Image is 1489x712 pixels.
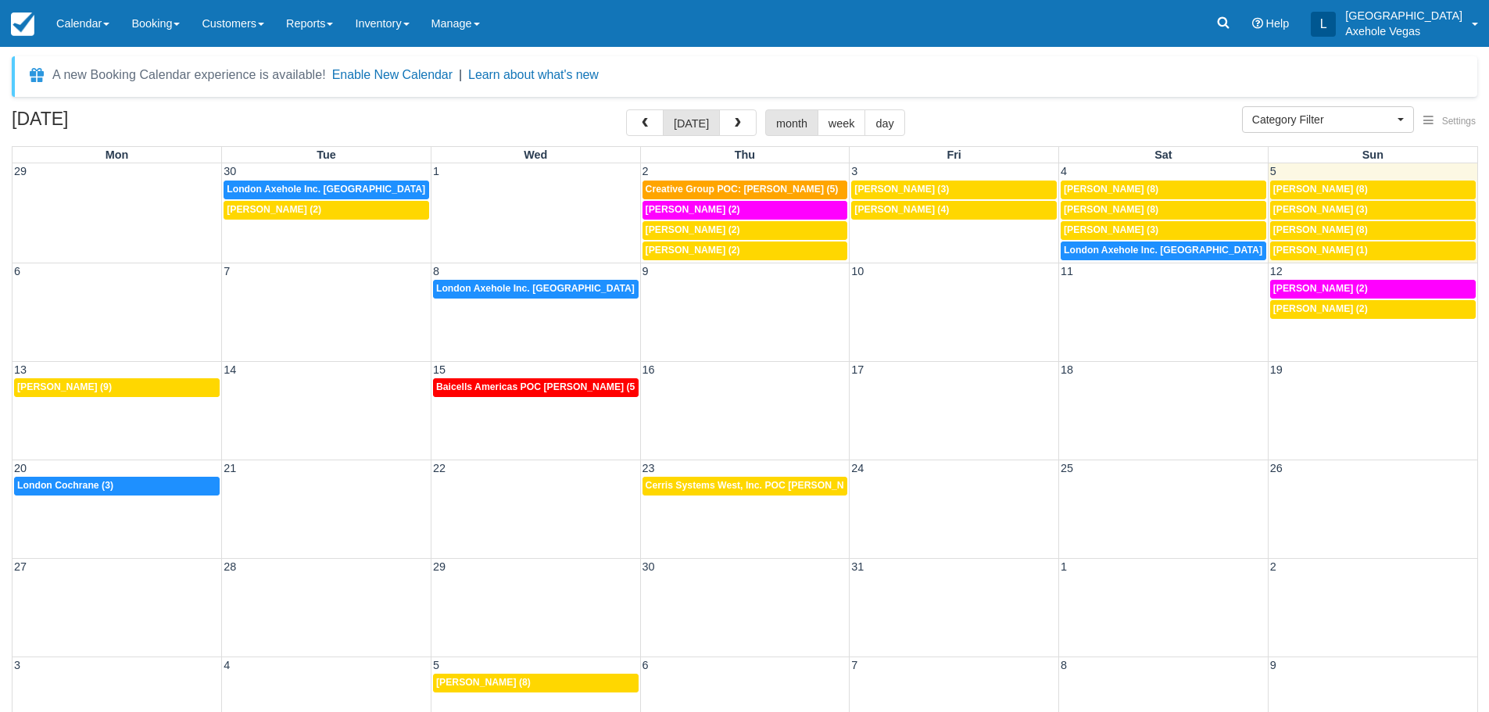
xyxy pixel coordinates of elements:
[642,201,848,220] a: [PERSON_NAME] (2)
[11,13,34,36] img: checkfront-main-nav-mini-logo.png
[1061,221,1266,240] a: [PERSON_NAME] (3)
[13,659,22,671] span: 3
[1064,224,1158,235] span: [PERSON_NAME] (3)
[1345,8,1462,23] p: [GEOGRAPHIC_DATA]
[1269,462,1284,474] span: 26
[1061,242,1266,260] a: London Axehole Inc. [GEOGRAPHIC_DATA] (3)
[646,204,740,215] span: [PERSON_NAME] (2)
[1270,300,1476,319] a: [PERSON_NAME] (2)
[1270,242,1476,260] a: [PERSON_NAME] (1)
[431,659,441,671] span: 5
[1273,283,1368,294] span: [PERSON_NAME] (2)
[1059,363,1075,376] span: 18
[1270,181,1476,199] a: [PERSON_NAME] (8)
[431,560,447,573] span: 29
[1273,303,1368,314] span: [PERSON_NAME] (2)
[854,204,949,215] span: [PERSON_NAME] (4)
[1269,560,1278,573] span: 2
[13,363,28,376] span: 13
[646,184,839,195] span: Creative Group POC: [PERSON_NAME] (5)
[864,109,904,136] button: day
[433,378,639,397] a: Baicells Americas POC [PERSON_NAME] (53)
[224,201,429,220] a: [PERSON_NAME] (2)
[227,184,439,195] span: London Axehole Inc. [GEOGRAPHIC_DATA] (3)
[222,659,231,671] span: 4
[13,265,22,277] span: 6
[850,659,859,671] span: 7
[818,109,866,136] button: week
[851,181,1057,199] a: [PERSON_NAME] (3)
[13,165,28,177] span: 29
[222,462,238,474] span: 21
[222,363,238,376] span: 14
[641,363,657,376] span: 16
[735,148,755,161] span: Thu
[642,242,848,260] a: [PERSON_NAME] (2)
[14,378,220,397] a: [PERSON_NAME] (9)
[1269,265,1284,277] span: 12
[1270,280,1476,299] a: [PERSON_NAME] (2)
[765,109,818,136] button: month
[641,659,650,671] span: 6
[13,462,28,474] span: 20
[642,181,848,199] a: Creative Group POC: [PERSON_NAME] (5)
[1061,201,1266,220] a: [PERSON_NAME] (8)
[1270,221,1476,240] a: [PERSON_NAME] (8)
[17,480,113,491] span: London Cochrane (3)
[431,363,447,376] span: 15
[850,363,865,376] span: 17
[222,265,231,277] span: 7
[1270,201,1476,220] a: [PERSON_NAME] (3)
[1266,17,1290,30] span: Help
[1311,12,1336,37] div: L
[332,67,453,83] button: Enable New Calendar
[436,381,643,392] span: Baicells Americas POC [PERSON_NAME] (53)
[850,462,865,474] span: 24
[1064,245,1276,256] span: London Axehole Inc. [GEOGRAPHIC_DATA] (3)
[1064,184,1158,195] span: [PERSON_NAME] (8)
[1273,224,1368,235] span: [PERSON_NAME] (8)
[854,184,949,195] span: [PERSON_NAME] (3)
[14,477,220,496] a: London Cochrane (3)
[13,560,28,573] span: 27
[1059,265,1075,277] span: 11
[947,148,961,161] span: Fri
[1059,165,1068,177] span: 4
[850,265,865,277] span: 10
[52,66,326,84] div: A new Booking Calendar experience is available!
[851,201,1057,220] a: [PERSON_NAME] (4)
[12,109,209,138] h2: [DATE]
[1442,116,1476,127] span: Settings
[1362,148,1383,161] span: Sun
[1269,659,1278,671] span: 9
[642,477,848,496] a: Cerris Systems West, Inc. POC [PERSON_NAME] (1)
[1345,23,1462,39] p: Axehole Vegas
[524,148,547,161] span: Wed
[431,165,441,177] span: 1
[1414,110,1485,133] button: Settings
[646,245,740,256] span: [PERSON_NAME] (2)
[646,224,740,235] span: [PERSON_NAME] (2)
[641,462,657,474] span: 23
[1059,659,1068,671] span: 8
[436,677,531,688] span: [PERSON_NAME] (8)
[468,68,599,81] a: Learn about what's new
[1273,184,1368,195] span: [PERSON_NAME] (8)
[646,480,883,491] span: Cerris Systems West, Inc. POC [PERSON_NAME] (1)
[1273,204,1368,215] span: [PERSON_NAME] (3)
[222,165,238,177] span: 30
[642,221,848,240] a: [PERSON_NAME] (2)
[641,560,657,573] span: 30
[433,674,639,692] a: [PERSON_NAME] (8)
[1252,112,1394,127] span: Category Filter
[1269,165,1278,177] span: 5
[459,68,462,81] span: |
[436,283,649,294] span: London Axehole Inc. [GEOGRAPHIC_DATA] (2)
[641,265,650,277] span: 9
[663,109,720,136] button: [DATE]
[1059,462,1075,474] span: 25
[1242,106,1414,133] button: Category Filter
[1273,245,1368,256] span: [PERSON_NAME] (1)
[17,381,112,392] span: [PERSON_NAME] (9)
[641,165,650,177] span: 2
